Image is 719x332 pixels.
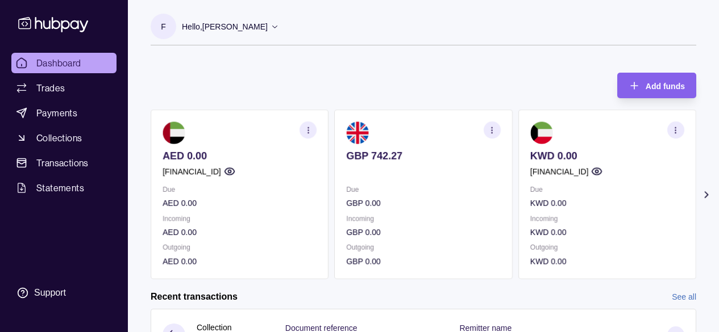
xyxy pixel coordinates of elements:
[346,255,500,267] p: GBP 0.00
[530,121,553,144] img: kw
[36,56,81,70] span: Dashboard
[617,73,696,98] button: Add funds
[34,287,66,299] div: Support
[346,150,500,162] p: GBP 742.27
[163,197,317,209] p: AED 0.00
[163,241,317,254] p: Outgoing
[11,128,117,148] a: Collections
[11,78,117,98] a: Trades
[163,150,317,162] p: AED 0.00
[530,150,684,162] p: KWD 0.00
[151,291,238,303] h2: Recent transactions
[36,156,89,170] span: Transactions
[161,20,166,33] p: F
[346,197,500,209] p: GBP 0.00
[163,183,317,196] p: Due
[163,165,221,178] p: [FINANCIAL_ID]
[36,81,65,95] span: Trades
[36,106,77,120] span: Payments
[530,165,589,178] p: [FINANCIAL_ID]
[530,241,684,254] p: Outgoing
[530,183,684,196] p: Due
[646,82,685,91] span: Add funds
[163,226,317,238] p: AED 0.00
[530,255,684,267] p: KWD 0.00
[11,103,117,123] a: Payments
[163,121,185,144] img: ae
[36,181,84,195] span: Statements
[530,212,684,225] p: Incoming
[163,212,317,225] p: Incoming
[163,255,317,267] p: AED 0.00
[346,183,500,196] p: Due
[672,291,696,303] a: See all
[182,20,268,33] p: Hello, [PERSON_NAME]
[346,241,500,254] p: Outgoing
[530,197,684,209] p: KWD 0.00
[11,281,117,305] a: Support
[11,178,117,198] a: Statements
[36,131,82,145] span: Collections
[11,53,117,73] a: Dashboard
[346,212,500,225] p: Incoming
[11,153,117,173] a: Transactions
[530,226,684,238] p: KWD 0.00
[346,121,369,144] img: gb
[346,226,500,238] p: GBP 0.00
